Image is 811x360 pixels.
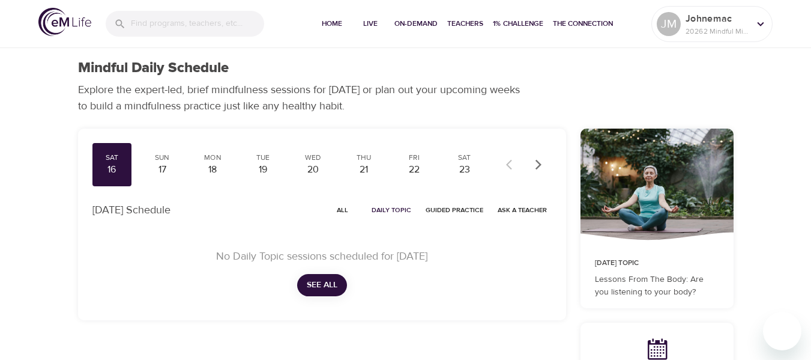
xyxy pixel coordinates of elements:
[197,153,228,163] div: Mon
[97,153,127,163] div: Sat
[298,163,328,177] div: 20
[686,26,749,37] p: 20262 Mindful Minutes
[763,312,801,350] iframe: Button to launch messaging window
[197,163,228,177] div: 18
[553,17,613,30] span: The Connection
[372,204,411,216] span: Daily Topic
[147,163,177,177] div: 17
[657,12,681,36] div: JM
[399,163,429,177] div: 22
[399,153,429,163] div: Fri
[493,17,543,30] span: 1% Challenge
[498,204,547,216] span: Ask a Teacher
[324,201,362,219] button: All
[686,11,749,26] p: Johnemac
[394,17,438,30] span: On-Demand
[367,201,416,219] button: Daily Topic
[349,153,379,163] div: Thu
[318,17,346,30] span: Home
[38,8,91,36] img: logo
[97,163,127,177] div: 16
[356,17,385,30] span: Live
[426,204,483,216] span: Guided Practice
[595,273,719,299] p: Lessons From The Body: Are you listening to your body?
[298,153,328,163] div: Wed
[421,201,488,219] button: Guided Practice
[450,163,480,177] div: 23
[131,11,264,37] input: Find programs, teachers, etc...
[447,17,483,30] span: Teachers
[78,59,229,77] h1: Mindful Daily Schedule
[493,201,552,219] button: Ask a Teacher
[248,153,278,163] div: Tue
[595,258,719,269] p: [DATE] Topic
[107,248,537,264] p: No Daily Topic sessions scheduled for [DATE]
[297,274,347,296] button: See All
[92,202,170,218] p: [DATE] Schedule
[147,153,177,163] div: Sun
[328,204,357,216] span: All
[450,153,480,163] div: Sat
[248,163,278,177] div: 19
[78,82,528,114] p: Explore the expert-led, brief mindfulness sessions for [DATE] or plan out your upcoming weeks to ...
[307,278,337,293] span: See All
[349,163,379,177] div: 21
